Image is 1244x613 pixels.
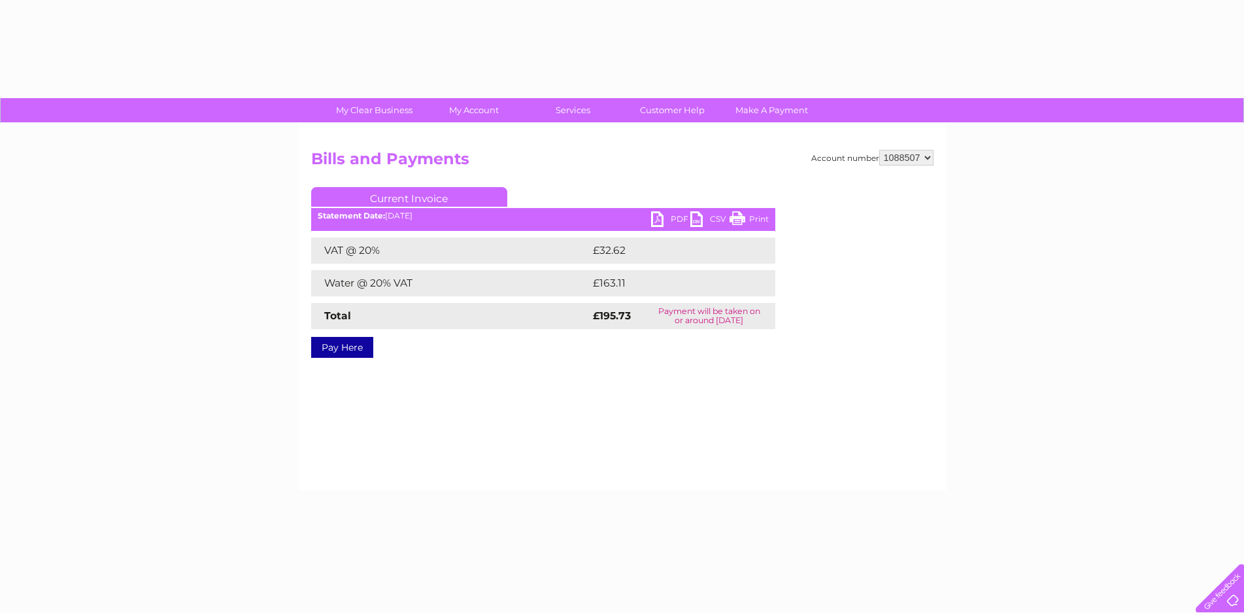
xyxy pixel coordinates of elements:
a: CSV [690,211,730,230]
a: Customer Help [618,98,726,122]
td: VAT @ 20% [311,237,590,264]
b: Statement Date: [318,211,385,220]
a: Print [730,211,769,230]
div: [DATE] [311,211,775,220]
strong: £195.73 [593,309,631,322]
a: PDF [651,211,690,230]
td: Payment will be taken on or around [DATE] [643,303,775,329]
a: Current Invoice [311,187,507,207]
h2: Bills and Payments [311,150,933,175]
a: Services [519,98,627,122]
a: Pay Here [311,337,373,358]
strong: Total [324,309,351,322]
div: Account number [811,150,933,166]
td: Water @ 20% VAT [311,270,590,296]
a: My Clear Business [320,98,428,122]
td: £163.11 [590,270,748,296]
td: £32.62 [590,237,748,264]
a: My Account [420,98,528,122]
a: Make A Payment [718,98,826,122]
